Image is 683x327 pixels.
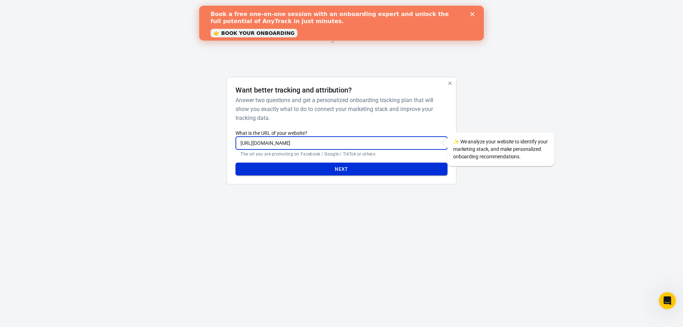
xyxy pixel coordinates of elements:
[164,30,519,43] div: AnyTrack
[453,139,459,144] span: sparkles
[235,137,447,150] input: https://yourwebsite.com/landing-page
[235,163,447,176] button: Next
[235,86,352,94] h4: Want better tracking and attribution?
[271,6,278,11] div: Close
[199,6,484,41] iframe: Intercom live chat banner
[240,151,442,157] p: The url you are promoting on Facebook / Google / TikTok or others
[235,96,444,122] h6: Answer two questions and get a personalized onboarding tracking plan that will show you exactly w...
[235,130,447,137] label: What is the URL of your website?
[448,132,554,166] div: We analyze your website to identify your marketing stack, and make personalized onboarding recomm...
[659,292,676,309] iframe: Intercom live chat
